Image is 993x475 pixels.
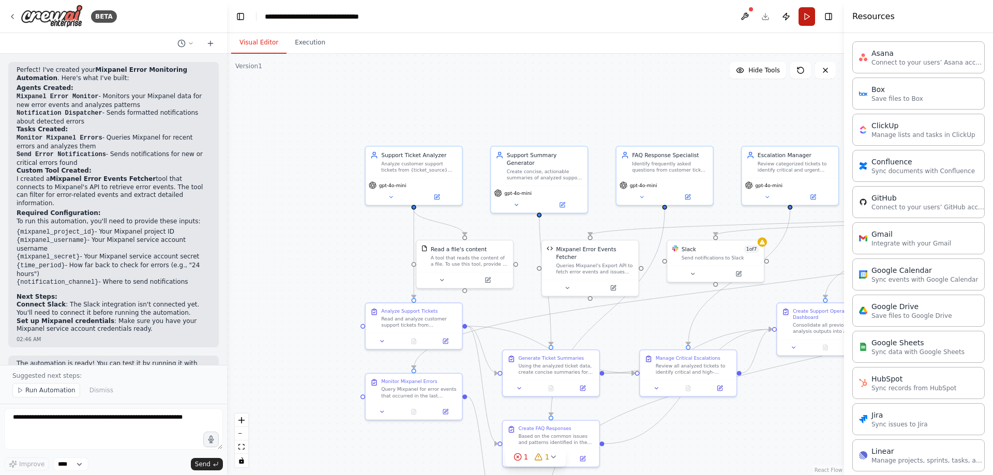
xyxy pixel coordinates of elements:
[871,348,965,356] p: Sync data with Google Sheets
[556,263,634,275] div: Queries Mixpanel's Export API to fetch error events and issues within a specified time range. Fil...
[504,190,532,196] span: gpt-4o-mini
[859,162,867,170] img: Confluence
[859,270,867,279] img: Google Calendar
[569,454,596,463] button: Open in side panel
[502,420,600,467] div: Create FAQ ResponsesBased on the common issues and patterns identified in the ticket analysis, cr...
[518,363,594,375] div: Using the analyzed ticket data, create concise summaries for each support ticket that include: 1....
[871,338,965,348] div: Google Sheets
[235,454,248,467] button: toggle interactivity
[821,218,919,298] g: Edge from 2801fc83-a1db-4023-9335-f11738f7a14a to 93fb1118-4596-402c-98ab-9ae59eee457e
[17,134,102,142] code: Monitor Mixpanel Errors
[21,5,83,28] img: Logo
[755,182,783,188] span: gpt-4o-mini
[17,262,210,278] li: - How far back to check for errors (e.g., "24 hours")
[17,93,98,100] code: Mixpanel Error Monitor
[706,384,733,393] button: Open in side panel
[518,425,571,432] div: Create FAQ Responses
[381,316,457,328] div: Read and analyze customer support tickets from {ticket_source}. Categorize each ticket by: 1. Urg...
[17,317,210,333] li: : Make sure you have your Mixpanel service account credentials ready.
[871,301,952,312] div: Google Drive
[397,336,430,346] button: No output available
[852,10,895,23] h4: Resources
[871,48,985,58] div: Asana
[518,433,594,446] div: Based on the common issues and patterns identified in the ticket analysis, create a database of f...
[507,168,583,181] div: Create concise, actionable summaries of analyzed support tickets for the support team. Generate c...
[815,467,842,473] a: React Flow attribution
[793,308,869,320] div: Create Support Operations Dashboard
[17,109,210,126] li: - Sends formatted notifications about detected errors
[191,458,223,470] button: Send
[591,283,636,293] button: Open in side panel
[859,379,867,387] img: HubSpot
[381,151,457,159] div: Support Ticket Analyzer
[235,427,248,440] button: zoom out
[84,383,118,397] button: Dismiss
[540,200,584,209] button: Open in side panel
[410,210,469,236] g: Edge from cf9a01c8-1277-4f52-a6eb-fb28347e2eed to 492d84ee-a84a-4316-9770-3fcfc7efb5e8
[287,32,334,54] button: Execution
[871,239,951,248] p: Integrate with your Gmail
[518,355,584,361] div: Generate Ticket Summaries
[17,150,210,167] li: - Sends notifications for new or critical errors found
[365,302,462,350] div: Analyze Support TicketsRead and analyze customer support tickets from {ticket_source}. Categorize...
[716,269,761,279] button: Open in side panel
[17,126,68,133] strong: Tasks Created:
[871,120,975,131] div: ClickUp
[17,167,92,174] strong: Custom Tool Created:
[265,11,381,22] nav: breadcrumb
[416,240,514,289] div: FileReadToolRead a file's contentA tool that reads the content of a file. To use this tool, provi...
[730,62,786,79] button: Hide Tools
[871,446,985,456] div: Linear
[682,245,696,253] div: Slack
[365,373,462,421] div: Monitor Mixpanel ErrorsQuery Mixpanel for error events that occurred in the last {time_period} (d...
[791,192,835,202] button: Open in side panel
[17,93,210,109] li: - Monitors your Mixpanel data for new error events and analyzes patterns
[173,37,198,50] button: Switch to previous chat
[235,413,248,467] div: React Flow controls
[639,349,737,397] div: Manage Critical EscalationsReview all analyzed tickets to identify critical and high-urgency issu...
[17,237,87,244] code: {mixpanel_username}
[748,66,780,74] span: Hide Tools
[776,302,874,356] div: Create Support Operations DashboardConsolidate all previous analysis outputs into a comprehensive...
[666,192,710,202] button: Open in side panel
[19,460,44,468] span: Improve
[682,255,759,261] div: Send notifications to Slack
[381,308,438,314] div: Analyze Support Tickets
[809,343,842,352] button: No output available
[672,245,679,251] img: Slack
[235,413,248,427] button: zoom in
[871,203,985,211] p: Connect to your users’ GitHub accounts
[17,218,210,226] p: To run this automation, you'll need to provide these inputs:
[12,383,80,397] button: Run Automation
[17,335,210,343] div: 02:46 AM
[421,245,427,251] img: FileReadTool
[50,175,156,182] strong: Mixpanel Error Events Fetcher
[871,95,923,103] p: Save files to Box
[231,32,287,54] button: Visual Editor
[871,58,985,67] p: Connect to your users’ Asana accounts
[397,407,430,416] button: No output available
[17,151,106,158] code: Send Error Notifications
[859,53,867,62] img: Asana
[630,182,657,188] span: gpt-4o-mini
[821,9,836,24] button: Hide right sidebar
[91,10,117,23] div: BETA
[871,265,978,275] div: Google Calendar
[859,343,867,351] img: Google Sheets
[505,448,566,467] button: 11
[17,209,101,217] strong: Required Configuration:
[17,236,210,253] li: - Your Mixpanel service account username
[17,360,210,392] p: The automation is ready! You can test it by running it with your Mixpanel credentials. The system...
[656,363,732,375] div: Review all analyzed tickets to identify critical and high-urgency issues that require immediate e...
[615,146,713,206] div: FAQ Response SpecialistIdentify frequently asked questions from customer tickets and generate sug...
[381,386,457,399] div: Query Mixpanel for error events that occurred in the last {time_period} (default: 24 hours). Use ...
[556,245,634,261] div: Mixpanel Error Events Fetcher
[656,355,720,361] div: Manage Critical Escalations
[17,262,65,269] code: {time_period}
[12,372,215,380] p: Suggested next steps:
[859,234,867,242] img: Gmail
[431,255,508,267] div: A tool that reads the content of a file. To use this tool, provide a 'file_path' parameter with t...
[17,228,95,236] code: {mixpanel_project_id}
[467,322,498,448] g: Edge from fb776346-ec24-424c-9982-8ea0f37e7961 to 6f245709-ece9-4b1b-b1e0-003c0dc609ae
[203,432,219,447] button: Click to speak your automation idea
